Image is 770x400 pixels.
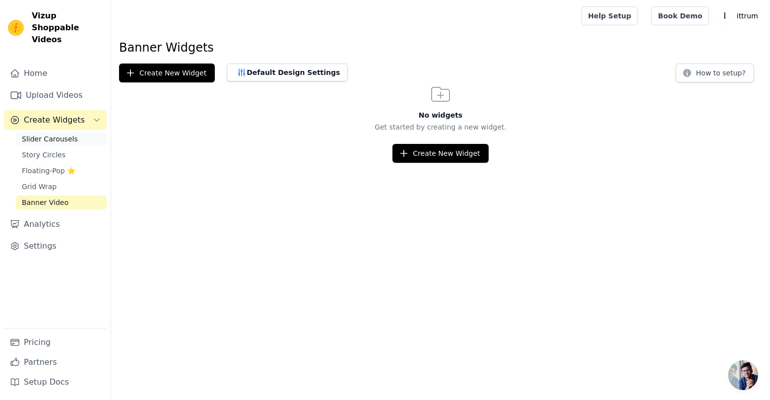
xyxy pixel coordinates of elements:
a: Story Circles [16,148,107,162]
button: I ittrum [717,7,762,25]
a: Setup Docs [4,372,107,392]
button: Default Design Settings [227,64,348,81]
a: Help Setup [581,6,638,25]
span: Create Widgets [24,114,85,126]
a: How to setup? [676,70,754,80]
button: Create Widgets [4,110,107,130]
a: Partners [4,352,107,372]
h1: Banner Widgets [119,40,762,56]
a: Settings [4,236,107,256]
span: Story Circles [22,150,65,160]
p: ittrum [733,7,762,25]
p: Get started by creating a new widget. [111,122,770,132]
h3: No widgets [111,110,770,120]
button: How to setup? [676,64,754,82]
img: Vizup [8,20,24,36]
text: I [723,11,726,21]
a: Home [4,64,107,83]
a: Analytics [4,214,107,234]
span: Banner Video [22,198,68,207]
a: Grid Wrap [16,180,107,194]
span: Floating-Pop ⭐ [22,166,75,176]
a: Upload Videos [4,85,107,105]
button: Create New Widget [119,64,215,82]
span: Grid Wrap [22,182,57,192]
span: Vizup Shoppable Videos [32,10,103,46]
button: Create New Widget [392,144,488,163]
a: Floating-Pop ⭐ [16,164,107,178]
a: Open chat [728,360,758,390]
a: Slider Carousels [16,132,107,146]
a: Pricing [4,333,107,352]
span: Slider Carousels [22,134,78,144]
a: Banner Video [16,196,107,209]
a: Book Demo [651,6,708,25]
